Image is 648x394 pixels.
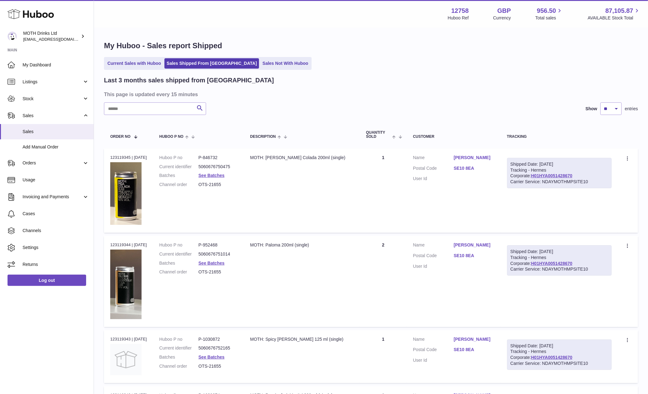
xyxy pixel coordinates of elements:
div: Shipped Date: [DATE] [511,249,608,255]
dt: Name [413,155,454,162]
dd: OTS-21655 [199,269,238,275]
img: orders@mothdrinks.com [8,32,17,41]
dt: Name [413,336,454,344]
img: no-photo.jpg [110,344,142,375]
dd: P-846732 [199,155,238,161]
dt: Postal Code [413,253,454,260]
dd: 5060676751014 [199,251,238,257]
span: Settings [23,245,89,251]
a: H01HYA0051428670 [531,173,573,178]
span: Invoicing and Payments [23,194,82,200]
div: Currency [493,15,511,21]
dt: Huboo P no [159,242,199,248]
td: 1 [360,148,407,233]
dt: Batches [159,354,199,360]
h3: This page is updated every 15 minutes [104,91,636,98]
img: 127581729090972.png [110,250,142,319]
span: Listings [23,79,82,85]
strong: 12758 [451,7,469,15]
div: Carrier Service: NDAYMOTHMPSITE10 [511,266,608,272]
dd: OTS-21655 [199,182,238,188]
div: MOTH Drinks Ltd [23,30,80,42]
a: Current Sales with Huboo [105,58,163,69]
dt: Channel order [159,269,199,275]
dt: Channel order [159,363,199,369]
a: H01HYA0051428670 [531,261,573,266]
span: Quantity Sold [366,131,391,139]
a: SE10 8EA [454,253,495,259]
a: [PERSON_NAME] [454,242,495,248]
span: My Dashboard [23,62,89,68]
dd: P-952468 [199,242,238,248]
a: 87,105.87 AVAILABLE Stock Total [588,7,640,21]
span: entries [625,106,638,112]
div: Tracking [507,135,612,139]
dt: User Id [413,357,454,363]
span: Add Manual Order [23,144,89,150]
dd: 5060676750475 [199,164,238,170]
div: 123119345 | [DATE] [110,155,147,160]
dd: 5060676752165 [199,345,238,351]
dd: OTS-21655 [199,363,238,369]
a: See Batches [199,173,225,178]
span: Sales [23,113,82,119]
a: See Batches [199,355,225,360]
a: [PERSON_NAME] [454,336,495,342]
div: Carrier Service: NDAYMOTHMPSITE10 [511,360,608,366]
div: Shipped Date: [DATE] [511,161,608,167]
a: 956.50 Total sales [535,7,563,21]
span: Usage [23,177,89,183]
div: MOTH: Paloma 200ml (single) [250,242,354,248]
div: MOTH: Spicy [PERSON_NAME] 125 ml (single) [250,336,354,342]
dt: Current identifier [159,164,199,170]
a: H01HYA0051428670 [531,355,573,360]
h1: My Huboo - Sales report Shipped [104,41,638,51]
span: Returns [23,262,89,267]
dt: Postal Code [413,347,454,354]
dt: Postal Code [413,165,454,173]
span: Description [250,135,276,139]
span: Total sales [535,15,563,21]
div: Tracking - Hermes Corporate: [507,245,612,276]
div: Customer [413,135,495,139]
div: Huboo Ref [448,15,469,21]
div: Tracking - Hermes Corporate: [507,158,612,189]
dt: Huboo P no [159,336,199,342]
div: 123119344 | [DATE] [110,242,147,248]
dt: User Id [413,263,454,269]
span: 87,105.87 [605,7,633,15]
label: Show [586,106,597,112]
dt: Current identifier [159,345,199,351]
dt: User Id [413,176,454,182]
div: Tracking - Hermes Corporate: [507,340,612,370]
span: [EMAIL_ADDRESS][DOMAIN_NAME] [23,37,92,42]
span: Order No [110,135,131,139]
a: Sales Shipped From [GEOGRAPHIC_DATA] [164,58,259,69]
td: 1 [360,330,407,383]
div: MOTH: [PERSON_NAME] Colada 200ml (single) [250,155,354,161]
span: 956.50 [537,7,556,15]
strong: GBP [497,7,511,15]
span: Stock [23,96,82,102]
img: 127581729091396.png [110,162,142,225]
span: Cases [23,211,89,217]
div: Shipped Date: [DATE] [511,343,608,349]
dt: Huboo P no [159,155,199,161]
dd: P-1030872 [199,336,238,342]
a: SE10 8EA [454,347,495,353]
dt: Batches [159,260,199,266]
a: [PERSON_NAME] [454,155,495,161]
span: Huboo P no [159,135,184,139]
span: AVAILABLE Stock Total [588,15,640,21]
td: 2 [360,236,407,327]
dt: Batches [159,173,199,179]
div: Carrier Service: NDAYMOTHMPSITE10 [511,179,608,185]
dt: Name [413,242,454,250]
span: Channels [23,228,89,234]
span: Orders [23,160,82,166]
a: SE10 8EA [454,165,495,171]
a: Log out [8,275,86,286]
a: See Batches [199,261,225,266]
span: Sales [23,129,89,135]
dt: Channel order [159,182,199,188]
